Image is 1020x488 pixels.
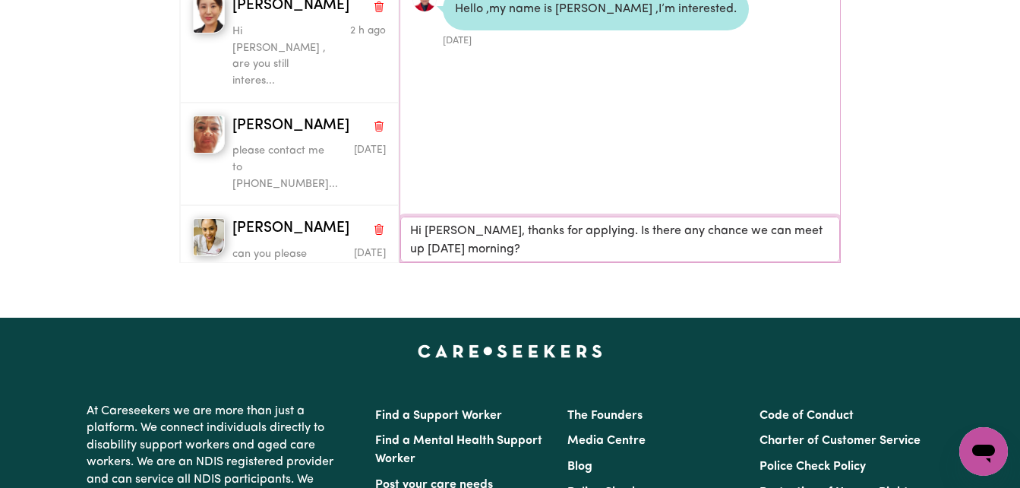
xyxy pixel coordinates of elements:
[759,461,866,473] a: Police Check Policy
[567,435,646,447] a: Media Centre
[232,24,335,89] p: Hi [PERSON_NAME] , are you still interes...
[375,435,542,465] a: Find a Mental Health Support Worker
[418,345,602,357] a: Careseekers home page
[232,143,335,192] p: please contact me to [PHONE_NUMBER]...
[372,220,386,239] button: Delete conversation
[759,410,854,422] a: Code of Conduct
[400,217,840,262] textarea: Hi [PERSON_NAME], thanks for applying. Is there any chance we can meet up [DATE] morning?
[180,103,399,206] button: Maria S[PERSON_NAME]Delete conversationplease contact me to [PHONE_NUMBER]...Message sent on July...
[232,246,335,279] p: can you please send us a messa...
[193,116,225,154] img: Maria S
[350,26,386,36] span: Message sent on October 2, 2025
[443,30,749,48] div: [DATE]
[567,461,592,473] a: Blog
[193,218,225,256] img: Catalina H
[354,249,386,258] span: Message sent on July 2, 2025
[759,435,921,447] a: Charter of Customer Service
[354,145,386,155] span: Message sent on July 1, 2025
[959,427,1008,476] iframe: Button to launch messaging window
[375,410,502,422] a: Find a Support Worker
[372,116,386,136] button: Delete conversation
[180,205,399,292] button: Catalina H[PERSON_NAME]Delete conversationcan you please send us a messa...Message sent on July 2...
[232,218,349,240] span: [PERSON_NAME]
[232,116,349,138] span: [PERSON_NAME]
[567,410,643,422] a: The Founders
